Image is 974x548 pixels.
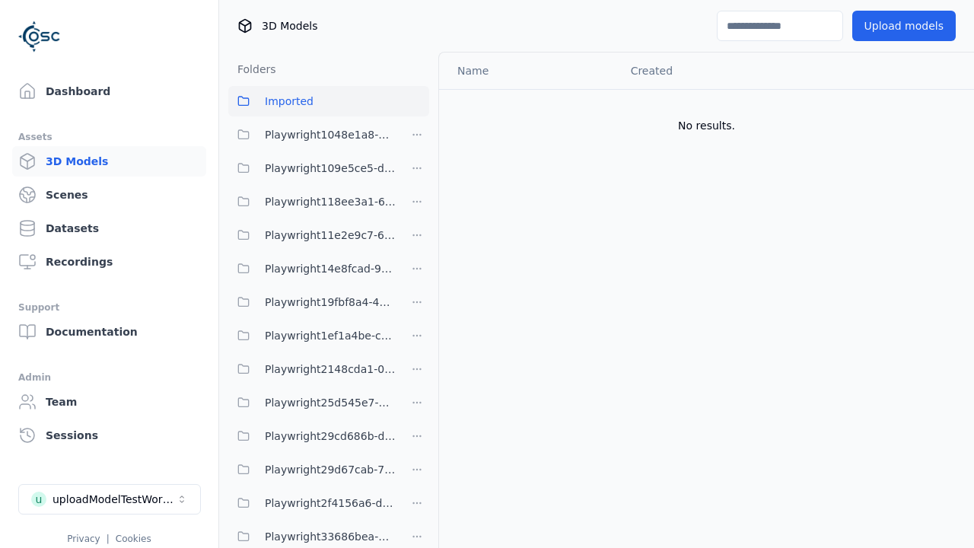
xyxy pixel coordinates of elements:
[265,260,396,278] span: Playwright14e8fcad-9ce8-4c9f-9ba9-3f066997ed84
[228,354,396,384] button: Playwright2148cda1-0135-4eee-9a3e-ba7e638b60a6
[18,368,200,387] div: Admin
[18,128,200,146] div: Assets
[619,53,802,89] th: Created
[12,420,206,451] a: Sessions
[265,92,314,110] span: Imported
[228,62,276,77] h3: Folders
[18,298,200,317] div: Support
[228,488,396,518] button: Playwright2f4156a6-d13a-4a07-9939-3b63c43a9416
[228,153,396,183] button: Playwright109e5ce5-d2cb-4ab8-a55a-98f36a07a7af
[228,220,396,250] button: Playwright11e2e9c7-6c23-4ce7-ac48-ea95a4ff6a43
[228,421,396,451] button: Playwright29cd686b-d0c9-4777-aa54-1065c8c7cee8
[12,213,206,244] a: Datasets
[107,534,110,544] span: |
[18,15,61,58] img: Logo
[265,193,396,211] span: Playwright118ee3a1-6e25-456a-9a29-0f34eaed349c
[265,293,396,311] span: Playwright19fbf8a4-490f-4493-a67b-72679a62db0e
[265,159,396,177] span: Playwright109e5ce5-d2cb-4ab8-a55a-98f36a07a7af
[265,427,396,445] span: Playwright29cd686b-d0c9-4777-aa54-1065c8c7cee8
[18,484,201,515] button: Select a workspace
[228,86,429,116] button: Imported
[228,287,396,317] button: Playwright19fbf8a4-490f-4493-a67b-72679a62db0e
[228,320,396,351] button: Playwright1ef1a4be-ca25-4334-b22c-6d46e5dc87b0
[228,253,396,284] button: Playwright14e8fcad-9ce8-4c9f-9ba9-3f066997ed84
[265,527,396,546] span: Playwright33686bea-41a4-43c8-b27a-b40c54b773e3
[439,89,974,162] td: No results.
[12,387,206,417] a: Team
[31,492,46,507] div: u
[67,534,100,544] a: Privacy
[265,393,396,412] span: Playwright25d545e7-ff08-4d3b-b8cd-ba97913ee80b
[12,317,206,347] a: Documentation
[228,454,396,485] button: Playwright29d67cab-7655-4a15-9701-4b560da7f167
[265,360,396,378] span: Playwright2148cda1-0135-4eee-9a3e-ba7e638b60a6
[852,11,956,41] button: Upload models
[12,247,206,277] a: Recordings
[12,146,206,177] a: 3D Models
[439,53,619,89] th: Name
[53,492,176,507] div: uploadModelTestWorkspace
[228,387,396,418] button: Playwright25d545e7-ff08-4d3b-b8cd-ba97913ee80b
[265,126,396,144] span: Playwright1048e1a8-7157-4402-9d51-a0d67d82f98b
[228,186,396,217] button: Playwright118ee3a1-6e25-456a-9a29-0f34eaed349c
[116,534,151,544] a: Cookies
[265,494,396,512] span: Playwright2f4156a6-d13a-4a07-9939-3b63c43a9416
[12,76,206,107] a: Dashboard
[265,226,396,244] span: Playwright11e2e9c7-6c23-4ce7-ac48-ea95a4ff6a43
[265,327,396,345] span: Playwright1ef1a4be-ca25-4334-b22c-6d46e5dc87b0
[265,460,396,479] span: Playwright29d67cab-7655-4a15-9701-4b560da7f167
[262,18,317,33] span: 3D Models
[228,119,396,150] button: Playwright1048e1a8-7157-4402-9d51-a0d67d82f98b
[12,180,206,210] a: Scenes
